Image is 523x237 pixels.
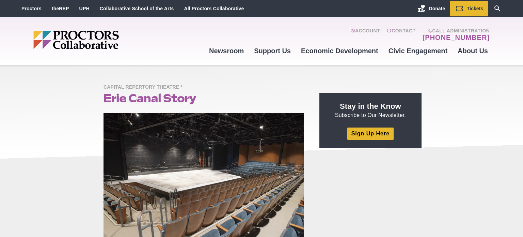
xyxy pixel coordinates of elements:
[33,31,171,49] img: Proctors logo
[21,6,42,11] a: Proctors
[423,33,490,42] a: [PHONE_NUMBER]
[79,6,90,11] a: UPH
[104,84,186,90] a: Capital Repertory Theatre *
[450,1,488,16] a: Tickets
[340,102,401,110] strong: Stay in the Know
[488,1,507,16] a: Search
[100,6,174,11] a: Collaborative School of the Arts
[383,42,453,60] a: Civic Engagement
[52,6,69,11] a: theREP
[421,28,490,33] span: Call Administration
[412,1,450,16] a: Donate
[347,128,394,139] a: Sign Up Here
[429,6,445,11] span: Donate
[467,6,483,11] span: Tickets
[328,101,413,119] p: Subscribe to Our Newsletter.
[350,28,380,42] a: Account
[296,42,383,60] a: Economic Development
[204,42,249,60] a: Newsroom
[184,6,244,11] a: All Proctors Collaborative
[104,92,304,105] h1: Erie Canal Story
[453,42,493,60] a: About Us
[249,42,296,60] a: Support Us
[387,28,416,42] a: Contact
[104,83,186,92] span: Capital Repertory Theatre *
